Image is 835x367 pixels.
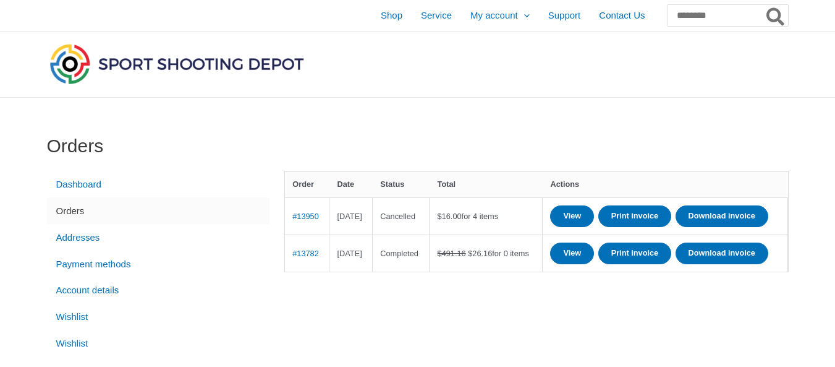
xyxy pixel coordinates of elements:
span: $ [438,212,442,221]
a: Print invoice order number 13782 [598,243,672,264]
a: View order number 13782 [292,249,319,258]
del: $491.16 [438,249,466,258]
td: for 0 items [430,235,543,272]
span: Total [438,179,456,189]
a: Wishlist [47,330,269,357]
td: Completed [373,235,430,272]
a: Account details [47,277,269,304]
a: Print invoice order number 13950 [598,205,672,227]
td: for 4 items [430,197,543,235]
span: Order [292,179,314,189]
td: Cancelled [373,197,430,235]
a: View order 13950 [550,205,594,227]
button: Search [764,5,788,26]
time: [DATE] [337,212,362,221]
a: Download invoice order number 13782 [676,243,768,264]
h1: Orders [47,135,789,157]
span: $ [468,249,472,258]
span: Date [337,179,355,189]
a: Payment methods [47,251,269,277]
a: Orders [47,197,269,224]
img: Sport Shooting Depot [47,41,307,87]
span: Status [380,179,404,189]
a: Wishlist [47,304,269,330]
a: View order number 13950 [292,212,319,221]
a: Addresses [47,224,269,251]
a: View order 13782 [550,243,594,264]
a: Dashboard [47,171,269,198]
time: [DATE] [337,249,362,258]
span: 26.16 [468,249,492,258]
a: Download invoice order number 13950 [676,205,768,227]
span: 16.00 [438,212,462,221]
span: Actions [550,179,579,189]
